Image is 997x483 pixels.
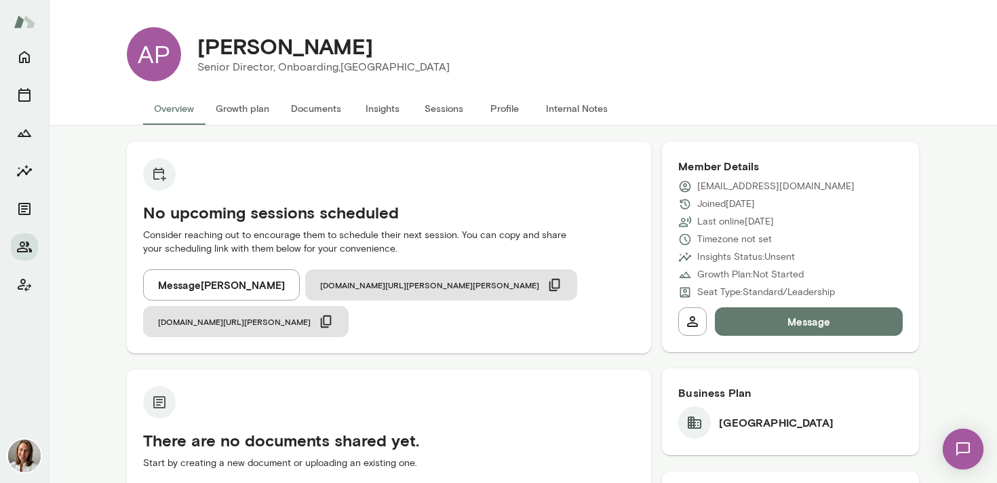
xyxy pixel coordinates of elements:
h6: Member Details [678,158,903,174]
img: Mento [14,9,35,35]
p: Joined [DATE] [697,197,755,211]
button: Client app [11,271,38,298]
button: Overview [143,92,205,125]
p: Last online [DATE] [697,215,774,229]
h6: [GEOGRAPHIC_DATA] [719,414,834,431]
button: Documents [280,92,352,125]
button: Profile [474,92,535,125]
h4: [PERSON_NAME] [197,33,373,59]
p: Seat Type: Standard/Leadership [697,286,835,299]
p: Timezone not set [697,233,772,246]
button: Message[PERSON_NAME] [143,269,300,301]
button: Sessions [11,81,38,109]
button: Insights [11,157,38,185]
button: Internal Notes [535,92,619,125]
button: [DOMAIN_NAME][URL][PERSON_NAME] [143,306,349,337]
span: [DOMAIN_NAME][URL][PERSON_NAME][PERSON_NAME] [320,279,539,290]
span: [DOMAIN_NAME][URL][PERSON_NAME] [158,316,311,327]
button: Members [11,233,38,260]
p: Growth Plan: Not Started [697,268,804,282]
h5: There are no documents shared yet. [143,429,635,451]
button: Home [11,43,38,71]
button: Growth Plan [11,119,38,147]
p: Start by creating a new document or uploading an existing one. [143,457,635,470]
button: Insights [352,92,413,125]
div: AP [127,27,181,81]
img: Andrea Mayendia [8,440,41,472]
button: [DOMAIN_NAME][URL][PERSON_NAME][PERSON_NAME] [305,269,577,301]
p: [EMAIL_ADDRESS][DOMAIN_NAME] [697,180,855,193]
button: Message [715,307,903,336]
button: Growth plan [205,92,280,125]
h5: No upcoming sessions scheduled [143,201,635,223]
p: Senior Director, Onboarding, [GEOGRAPHIC_DATA] [197,59,450,75]
p: Consider reaching out to encourage them to schedule their next session. You can copy and share yo... [143,229,635,256]
button: Sessions [413,92,474,125]
button: Documents [11,195,38,223]
h6: Business Plan [678,385,903,401]
p: Insights Status: Unsent [697,250,795,264]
